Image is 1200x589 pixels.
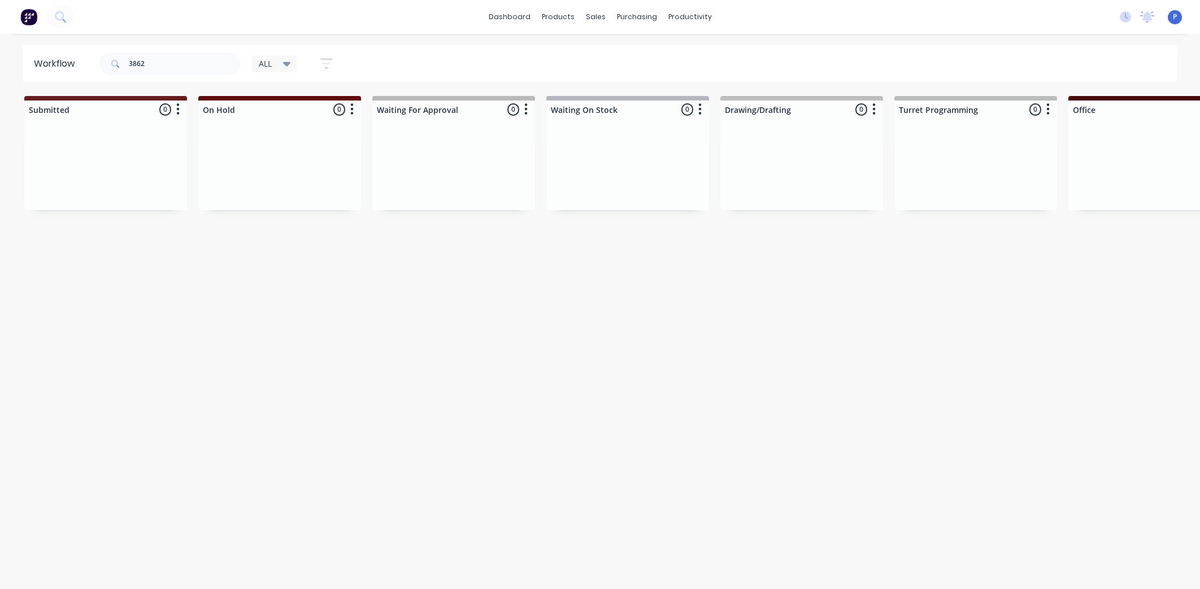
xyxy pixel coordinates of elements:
[34,57,80,71] div: Workflow
[611,8,663,25] div: purchasing
[129,53,241,75] input: Search for orders...
[259,58,272,69] span: ALL
[1173,12,1177,22] span: P
[483,8,536,25] a: dashboard
[20,8,37,25] img: Factory
[580,8,611,25] div: sales
[536,8,580,25] div: products
[663,8,718,25] div: productivity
